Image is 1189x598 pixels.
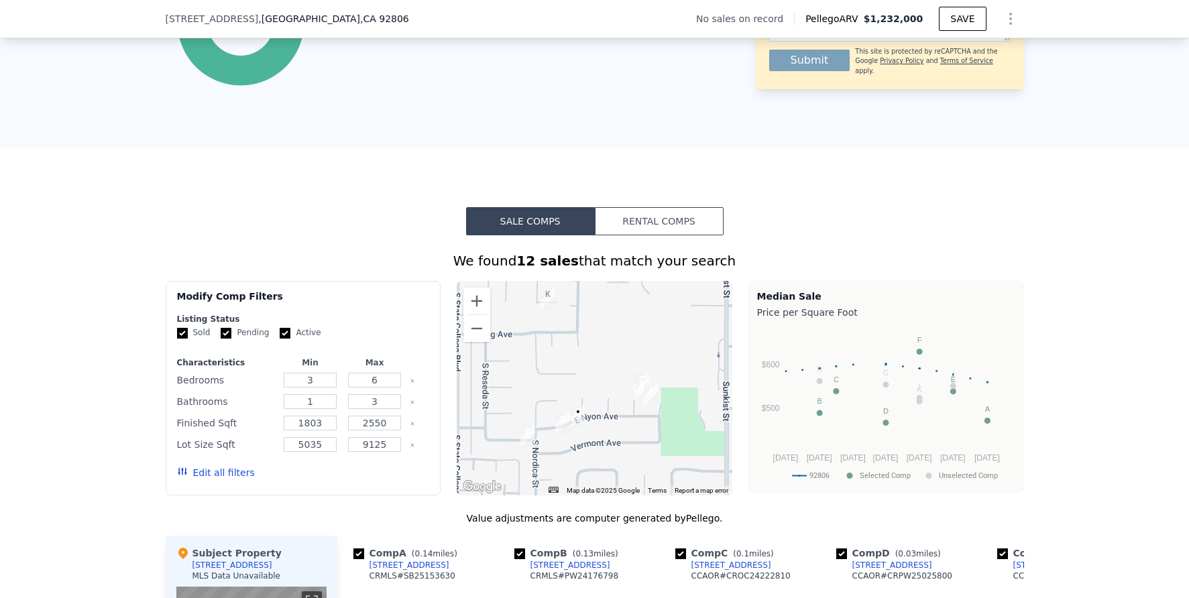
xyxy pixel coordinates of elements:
[555,412,570,435] div: 2220 E Nyon Ave
[817,365,822,373] text: H
[864,13,923,24] span: $1,232,000
[221,328,231,339] input: Pending
[806,453,832,463] text: [DATE]
[571,405,585,428] div: 2228 E Nyon Ave
[817,397,822,405] text: B
[691,571,791,581] div: CCAOR # CROC24222810
[463,288,490,314] button: Zoom in
[940,57,993,64] a: Terms of Service
[176,546,282,560] div: Subject Property
[406,549,463,558] span: ( miles)
[833,375,838,383] text: C
[836,546,946,560] div: Comp D
[370,571,455,581] div: CRMLS # SB25153630
[177,327,211,339] label: Sold
[840,453,866,463] text: [DATE]
[757,322,1015,489] svg: A chart.
[466,207,595,235] button: Sale Comps
[757,290,1015,303] div: Median Sale
[974,453,999,463] text: [DATE]
[761,404,779,413] text: $500
[906,453,931,463] text: [DATE]
[463,315,490,342] button: Zoom out
[1013,560,1153,571] div: [STREET_ADDRESS][PERSON_NAME]
[880,57,923,64] a: Privacy Policy
[541,288,555,310] div: 812 S Priscilla St
[675,560,771,571] a: [STREET_ADDRESS]
[890,549,946,558] span: ( miles)
[410,400,415,405] button: Clear
[415,549,433,558] span: 0.14
[516,253,579,269] strong: 12 sales
[883,369,889,377] text: G
[410,378,415,383] button: Clear
[177,328,188,339] input: Sold
[575,549,593,558] span: 0.13
[192,571,281,581] div: MLS Data Unavailable
[675,546,779,560] div: Comp C
[728,549,779,558] span: ( miles)
[940,453,965,463] text: [DATE]
[836,560,932,571] a: [STREET_ADDRESS]
[567,549,624,558] span: ( miles)
[917,385,922,394] text: K
[221,327,269,339] label: Pending
[648,487,667,494] a: Terms (opens in new tab)
[769,50,850,71] button: Submit
[997,5,1024,32] button: Show Options
[345,357,404,368] div: Max
[1013,571,1113,581] div: CCAOR # CROC25111865
[918,382,920,390] text: I
[950,375,955,383] text: E
[177,314,430,324] div: Listing Status
[634,373,648,396] div: 862 S Granite Cir
[917,336,921,344] text: F
[353,546,463,560] div: Comp A
[166,512,1024,525] div: Value adjustments are computer generated by Pellego .
[675,487,728,494] a: Report a map error
[280,327,321,339] label: Active
[595,207,724,235] button: Rental Comps
[757,303,1015,322] div: Price per Square Foot
[644,383,659,406] div: 865 S Annika St
[460,478,504,495] a: Open this area in Google Maps (opens a new window)
[192,560,272,571] div: [STREET_ADDRESS]
[410,421,415,426] button: Clear
[514,546,624,560] div: Comp B
[258,12,408,25] span: , [GEOGRAPHIC_DATA]
[410,442,415,448] button: Clear
[177,414,276,432] div: Finished Sqft
[997,546,1101,560] div: Comp E
[177,290,430,314] div: Modify Comp Filters
[530,560,610,571] div: [STREET_ADDRESS]
[177,371,276,390] div: Bedrooms
[805,12,864,25] span: Pellego ARV
[635,378,650,401] div: 864 S Granite Cir
[353,560,449,571] a: [STREET_ADDRESS]
[177,466,255,479] button: Edit all filters
[809,471,830,480] text: 92806
[883,407,888,415] text: D
[567,487,640,494] span: Map data ©2025 Google
[166,12,259,25] span: [STREET_ADDRESS]
[514,560,610,571] a: [STREET_ADDRESS]
[280,357,339,368] div: Min
[736,549,749,558] span: 0.1
[177,435,276,454] div: Lot Size Sqft
[370,560,449,571] div: [STREET_ADDRESS]
[939,471,998,480] text: Unselected Comp
[773,453,798,463] text: [DATE]
[280,328,290,339] input: Active
[520,425,535,448] div: 903 S Nordica St
[898,549,916,558] span: 0.03
[530,571,619,581] div: CRMLS # PW24176798
[951,370,955,378] text: J
[997,560,1153,571] a: [STREET_ADDRESS][PERSON_NAME]
[860,471,911,480] text: Selected Comp
[761,360,779,369] text: $600
[984,405,990,413] text: A
[177,392,276,411] div: Bathrooms
[855,47,1010,76] div: This site is protected by reCAPTCHA and the Google and apply.
[872,453,898,463] text: [DATE]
